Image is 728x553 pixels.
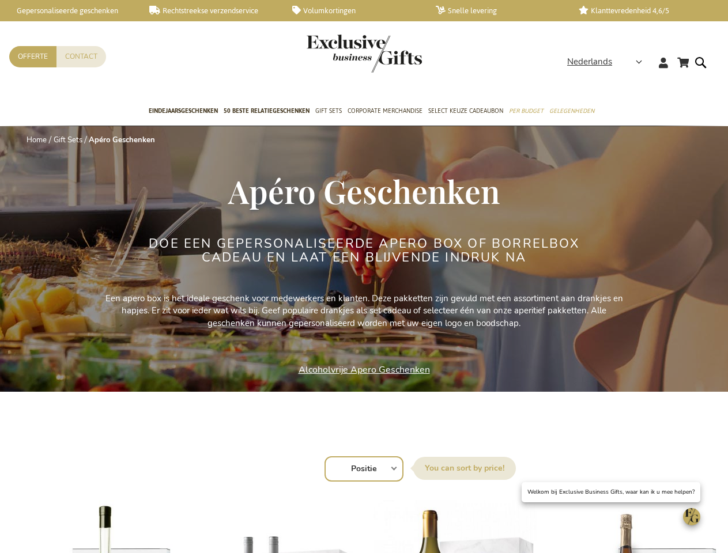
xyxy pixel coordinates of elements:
span: Eindejaarsgeschenken [149,105,218,117]
a: Gift Sets [54,135,82,145]
a: Rechtstreekse verzendservice [149,6,274,16]
a: Per Budget [509,97,544,126]
a: Eindejaarsgeschenken [149,97,218,126]
a: Home [27,135,47,145]
a: Corporate Merchandise [348,97,423,126]
a: store logo [307,35,364,73]
span: Gelegenheden [549,105,594,117]
a: Gepersonaliseerde geschenken [6,6,131,16]
span: 50 beste relatiegeschenken [224,105,310,117]
span: Corporate Merchandise [348,105,423,117]
a: Gelegenheden [549,97,594,126]
span: Nederlands [567,55,612,69]
a: Select Keuze Cadeaubon [428,97,503,126]
a: Alcoholvrije Apero Geschenken [299,363,430,376]
span: Apéro Geschenken [228,169,500,212]
h2: Doe een gepersonaliseerde apero box of borrelbox cadeau en laat een blijvende indruk na [148,237,580,264]
strong: Apéro Geschenken [89,135,155,145]
a: Volumkortingen [292,6,417,16]
a: Offerte [9,46,56,67]
a: 50 beste relatiegeschenken [224,97,310,126]
p: Een apero box is het ideale geschenk voor medewerkers en klanten. Deze pakketten zijn gevuld met ... [105,293,624,329]
a: Gift Sets [315,97,342,126]
a: Klanttevredenheid 4,6/5 [579,6,704,16]
label: Sorteer op [413,457,516,480]
span: Select Keuze Cadeaubon [428,105,503,117]
span: Per Budget [509,105,544,117]
a: Contact [56,46,106,67]
span: Gift Sets [315,105,342,117]
img: Exclusive Business gifts logo [307,35,422,73]
a: Snelle levering [436,6,561,16]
